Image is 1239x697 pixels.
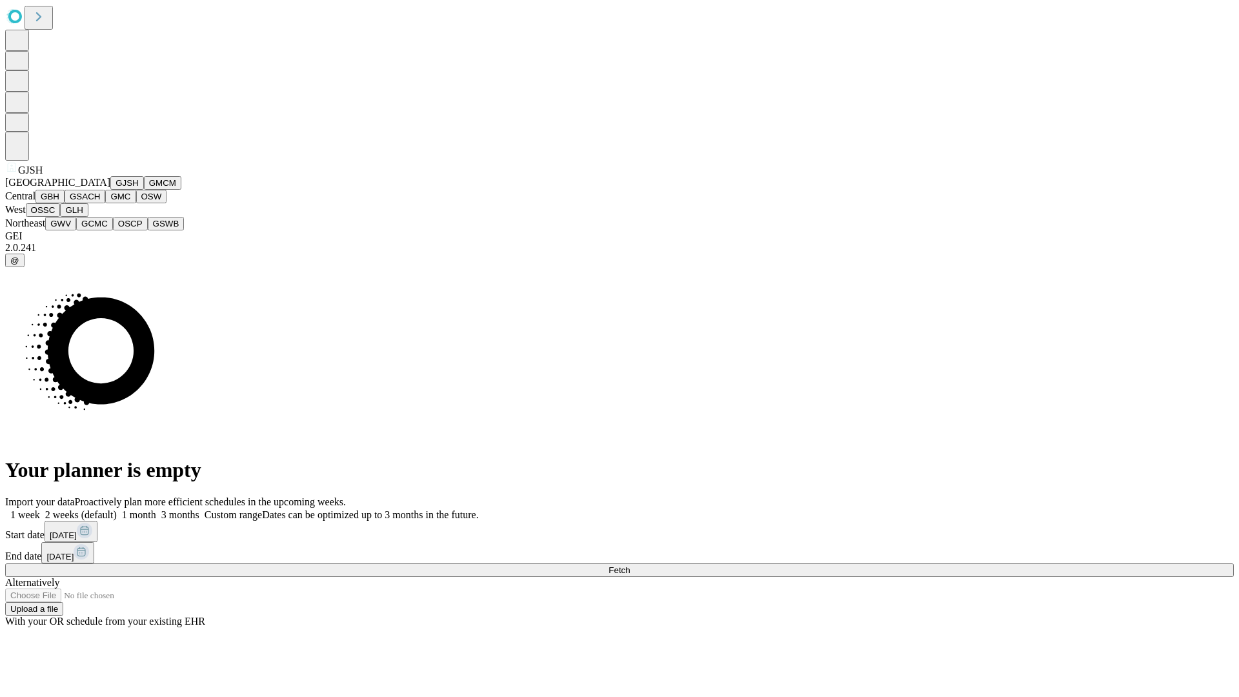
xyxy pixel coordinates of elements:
[148,217,185,230] button: GSWB
[45,521,97,542] button: [DATE]
[5,577,59,588] span: Alternatively
[110,176,144,190] button: GJSH
[76,217,113,230] button: GCMC
[5,616,205,627] span: With your OR schedule from your existing EHR
[45,217,76,230] button: GWV
[45,509,117,520] span: 2 weeks (default)
[5,458,1234,482] h1: Your planner is empty
[5,204,26,215] span: West
[75,496,346,507] span: Proactively plan more efficient schedules in the upcoming weeks.
[10,256,19,265] span: @
[5,242,1234,254] div: 2.0.241
[18,165,43,176] span: GJSH
[46,552,74,561] span: [DATE]
[50,530,77,540] span: [DATE]
[5,602,63,616] button: Upload a file
[5,563,1234,577] button: Fetch
[5,254,25,267] button: @
[35,190,65,203] button: GBH
[144,176,181,190] button: GMCM
[136,190,167,203] button: OSW
[26,203,61,217] button: OSSC
[5,230,1234,242] div: GEI
[65,190,105,203] button: GSACH
[105,190,136,203] button: GMC
[262,509,478,520] span: Dates can be optimized up to 3 months in the future.
[10,509,40,520] span: 1 week
[41,542,94,563] button: [DATE]
[5,521,1234,542] div: Start date
[5,496,75,507] span: Import your data
[122,509,156,520] span: 1 month
[5,217,45,228] span: Northeast
[60,203,88,217] button: GLH
[5,177,110,188] span: [GEOGRAPHIC_DATA]
[5,542,1234,563] div: End date
[161,509,199,520] span: 3 months
[5,190,35,201] span: Central
[113,217,148,230] button: OSCP
[609,565,630,575] span: Fetch
[205,509,262,520] span: Custom range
